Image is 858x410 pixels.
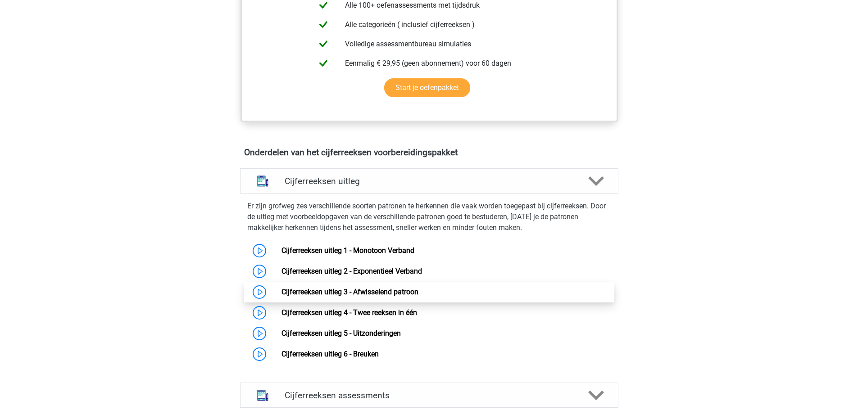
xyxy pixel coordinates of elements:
[251,170,274,193] img: cijferreeksen uitleg
[384,78,470,97] a: Start je oefenpakket
[281,288,418,296] a: Cijferreeksen uitleg 3 - Afwisselend patroon
[251,384,274,407] img: cijferreeksen assessments
[281,350,379,358] a: Cijferreeksen uitleg 6 - Breuken
[244,147,614,158] h4: Onderdelen van het cijferreeksen voorbereidingspakket
[281,267,422,275] a: Cijferreeksen uitleg 2 - Exponentieel Verband
[281,329,401,338] a: Cijferreeksen uitleg 5 - Uitzonderingen
[281,246,414,255] a: Cijferreeksen uitleg 1 - Monotoon Verband
[236,168,622,194] a: uitleg Cijferreeksen uitleg
[285,390,574,401] h4: Cijferreeksen assessments
[236,383,622,408] a: assessments Cijferreeksen assessments
[247,201,611,233] p: Er zijn grofweg zes verschillende soorten patronen te herkennen die vaak worden toegepast bij cij...
[285,176,574,186] h4: Cijferreeksen uitleg
[281,308,417,317] a: Cijferreeksen uitleg 4 - Twee reeksen in één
